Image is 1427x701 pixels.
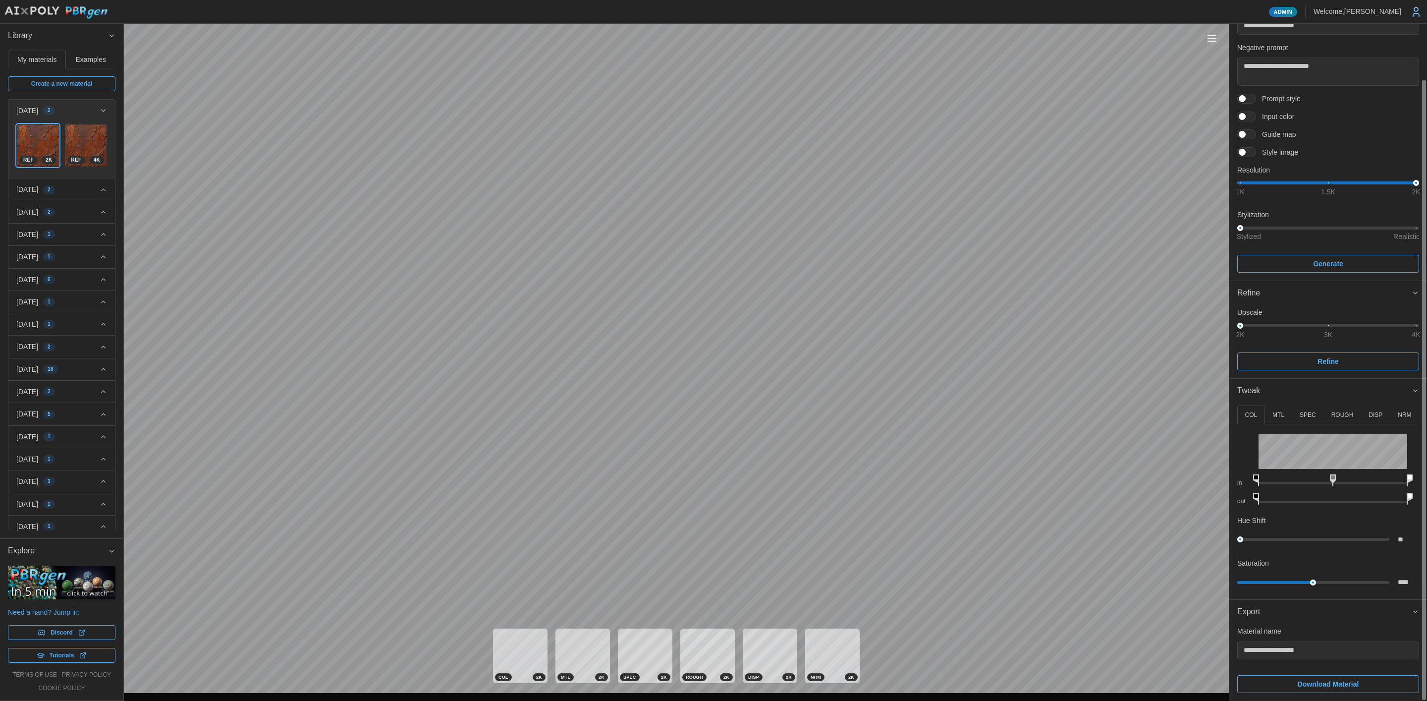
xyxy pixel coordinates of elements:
div: [DATE]2 [8,121,115,178]
p: [DATE] [16,364,38,374]
span: NRM [811,674,821,681]
span: Refine [1317,353,1339,370]
button: [DATE]1 [8,313,115,335]
span: 1 [48,523,51,530]
span: 2 K [46,156,52,164]
span: 1 [48,320,51,328]
p: [DATE] [16,106,38,116]
button: [DATE]1 [8,448,115,470]
p: Hue Shift [1237,516,1266,526]
span: 2 [48,107,51,115]
p: DISP [1369,411,1382,419]
div: Refine [1237,287,1412,299]
a: terms of use [12,671,57,679]
span: Guide map [1256,129,1296,139]
p: [DATE] [16,387,38,397]
span: Style image [1256,147,1298,157]
p: Resolution [1237,165,1419,175]
a: privacy policy [62,671,111,679]
span: 1 [48,455,51,463]
span: Tutorials [50,648,74,662]
button: Refine [1237,352,1419,370]
a: cookie policy [38,684,85,693]
span: 1 [48,298,51,306]
span: 1 [48,231,51,238]
p: Material name [1237,626,1419,636]
p: MTL [1272,411,1284,419]
p: [DATE] [16,499,38,509]
span: Examples [76,56,106,63]
span: 2 K [599,674,604,681]
p: [DATE] [16,297,38,307]
span: 2 K [661,674,667,681]
p: Need a hand? Jump in: [8,607,115,617]
span: Create a new material [31,77,92,91]
button: [DATE]1 [8,224,115,245]
span: 1 [48,433,51,441]
span: MTL [561,674,570,681]
button: [DATE]2 [8,336,115,357]
p: COL [1245,411,1257,419]
span: Input color [1256,112,1294,121]
p: Welcome, [PERSON_NAME] [1314,6,1401,16]
p: Saturation [1237,558,1269,568]
span: Discord [51,626,73,640]
p: [DATE] [16,432,38,442]
span: Generate [1313,255,1343,272]
div: Tweak [1229,403,1427,599]
button: [DATE]1 [8,426,115,448]
span: 2 [48,343,51,351]
a: E2e5R5nxyxEGcznzixKO4KREF [64,124,108,167]
span: 2 [48,208,51,216]
span: DISP [748,674,759,681]
span: 6 [48,276,51,284]
p: SPEC [1300,411,1316,419]
button: [DATE]2 [8,178,115,200]
p: [DATE] [16,275,38,285]
p: [DATE] [16,476,38,486]
span: 2 [48,186,51,194]
p: Upscale [1237,307,1419,317]
span: Export [1237,600,1412,624]
p: out [1237,497,1251,506]
button: Generate [1237,255,1419,273]
div: Export [1229,624,1427,701]
span: 2 K [723,674,729,681]
a: Tutorials [8,648,115,663]
span: 1 [48,253,51,261]
span: SPEC [623,674,636,681]
p: Negative prompt [1237,43,1419,53]
p: [DATE] [16,319,38,329]
button: [DATE]6 [8,269,115,291]
span: Download Material [1298,676,1359,693]
span: ROUGH [686,674,703,681]
button: Download Material [1237,675,1419,693]
p: [DATE] [16,522,38,531]
span: REF [71,156,82,164]
span: 2 K [536,674,542,681]
span: REF [23,156,34,164]
button: Toggle viewport controls [1205,31,1219,45]
p: [DATE] [16,409,38,419]
p: ROUGH [1331,411,1354,419]
span: Prompt style [1256,94,1301,104]
span: 2 K [786,674,792,681]
a: Create a new material [8,76,115,91]
button: [DATE]1 [8,516,115,537]
p: in [1237,479,1251,487]
span: Admin [1274,7,1292,16]
p: [DATE] [16,342,38,351]
span: Explore [8,539,108,563]
button: Refine [1229,281,1427,305]
p: NRM [1398,411,1411,419]
div: Refine [1229,305,1427,378]
span: 1 [48,500,51,508]
a: Discord [8,625,115,640]
button: [DATE]2 [8,100,115,121]
button: [DATE]3 [8,470,115,492]
span: 2 [48,388,51,396]
button: Export [1229,600,1427,624]
button: [DATE]5 [8,403,115,425]
button: [DATE]2 [8,201,115,223]
img: ZTw68bV6QGu0WAR1CPcn [17,124,59,167]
